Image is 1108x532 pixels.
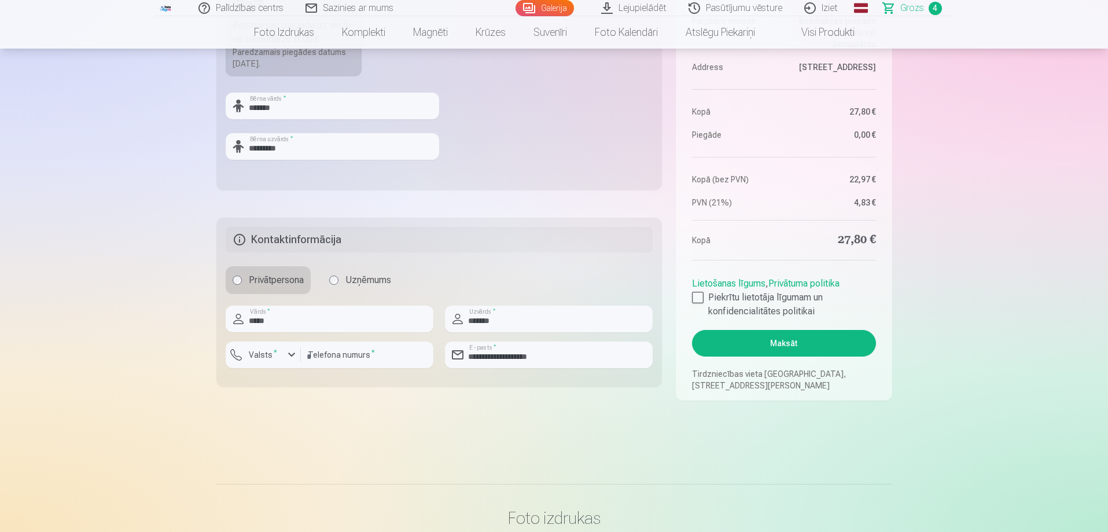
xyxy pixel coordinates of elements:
[244,349,282,361] label: Valsts
[768,278,840,289] a: Privātuma politika
[160,5,172,12] img: /fa1
[692,368,875,391] p: Tirdzniecības vieta [GEOGRAPHIC_DATA], [STREET_ADDRESS][PERSON_NAME]
[929,2,942,15] span: 4
[900,1,924,15] span: Grozs
[226,227,653,252] h5: Kontaktinformācija
[329,276,338,285] input: Uzņēmums
[692,278,765,289] a: Lietošanas līgums
[322,266,398,294] label: Uzņēmums
[581,16,672,49] a: Foto kalendāri
[769,16,868,49] a: Visi produkti
[692,174,778,185] dt: Kopā (bez PVN)
[790,129,876,141] dd: 0,00 €
[692,330,875,357] button: Maksāt
[692,232,778,248] dt: Kopā
[328,16,399,49] a: Komplekti
[233,276,242,285] input: Privātpersona
[226,342,301,368] button: Valsts*
[692,291,875,318] label: Piekrītu lietotāja līgumam un konfidencialitātes politikai
[790,232,876,248] dd: 27,80 €
[226,266,311,294] label: Privātpersona
[790,106,876,118] dd: 27,80 €
[692,197,778,208] dt: PVN (21%)
[226,508,883,529] h3: Foto izdrukas
[692,106,778,118] dt: Kopā
[233,46,355,69] div: Paredzamais piegādes datums [DATE].
[240,16,328,49] a: Foto izdrukas
[692,129,778,141] dt: Piegāde
[520,16,581,49] a: Suvenīri
[692,272,875,318] div: ,
[399,16,462,49] a: Magnēti
[790,61,876,73] dd: [STREET_ADDRESS]
[672,16,769,49] a: Atslēgu piekariņi
[790,197,876,208] dd: 4,83 €
[692,61,778,73] dt: Address
[462,16,520,49] a: Krūzes
[790,174,876,185] dd: 22,97 €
